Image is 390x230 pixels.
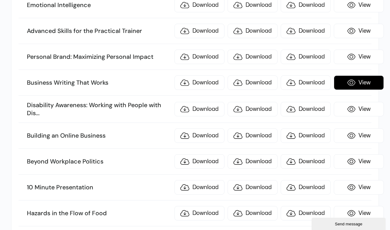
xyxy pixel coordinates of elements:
[174,75,224,90] a: Download
[334,75,384,90] a: View
[334,24,384,38] a: View
[334,206,384,220] a: View
[281,206,331,220] a: Download
[174,50,224,64] a: Download
[281,102,331,116] a: Download
[334,128,384,143] a: View
[281,128,331,143] a: Download
[281,50,331,64] a: Download
[174,24,224,38] a: Download
[27,158,171,166] h3: Beyond Workplace Politics
[334,102,384,116] a: View
[312,216,387,230] iframe: chat widget
[27,79,171,87] h3: Business Writing That Works
[174,154,224,169] a: Download
[228,50,278,64] a: Download
[228,102,278,116] a: Download
[27,209,171,217] h3: Hazards in the Flow of Food
[228,154,278,169] a: Download
[281,24,331,38] a: Download
[281,154,331,169] a: Download
[334,50,384,64] a: View
[174,102,224,116] a: Download
[27,27,171,35] h3: Advanced Skills for the Practical Trainer
[27,1,171,9] h3: Emotional Intelligence
[228,75,278,90] a: Download
[281,180,331,195] a: Download
[334,180,384,195] a: View
[27,101,171,117] h3: Disability Awareness: Working with People with Dis
[228,128,278,143] a: Download
[27,132,171,140] h3: Building an Online Business
[36,109,40,117] span: ...
[27,53,171,61] h3: Personal Brand: Maximizing Personal Impact
[174,180,224,195] a: Download
[228,180,278,195] a: Download
[228,24,278,38] a: Download
[334,154,384,169] a: View
[174,206,224,220] a: Download
[174,128,224,143] a: Download
[27,184,171,192] h3: 10 Minute Presentation
[228,206,278,220] a: Download
[281,75,331,90] a: Download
